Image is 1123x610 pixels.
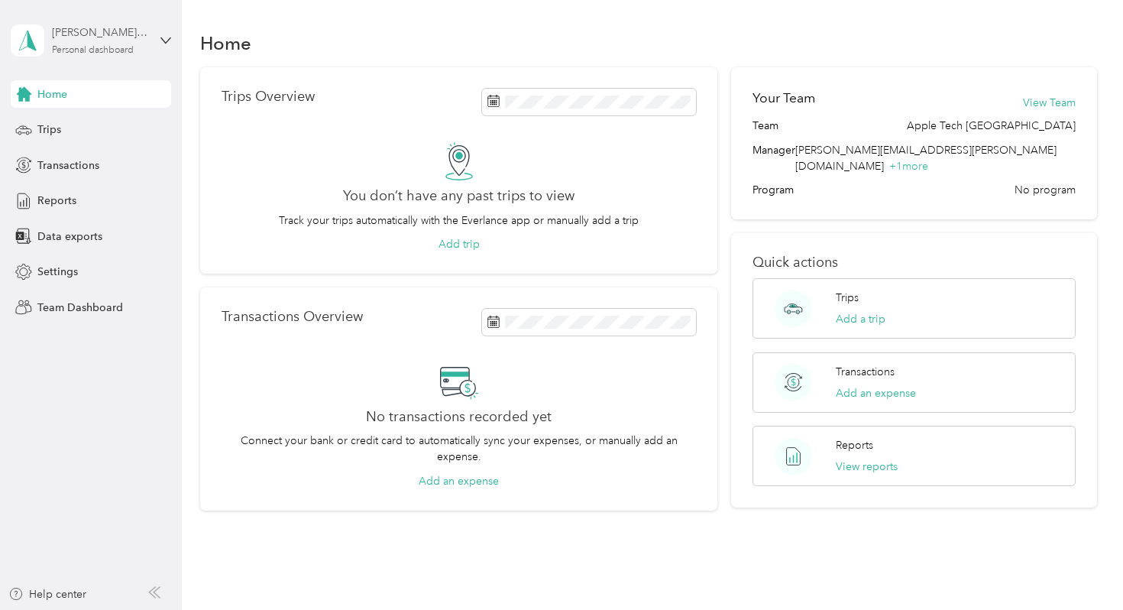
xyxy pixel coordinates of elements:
[37,122,61,138] span: Trips
[37,300,123,316] span: Team Dashboard
[907,118,1076,134] span: Apple Tech [GEOGRAPHIC_DATA]
[1023,95,1076,111] button: View Team
[1015,182,1076,198] span: No program
[752,255,1076,271] p: Quick actions
[836,311,885,327] button: Add a trip
[37,264,78,280] span: Settings
[279,213,639,229] p: Track your trips automatically with the Everlance app or manually add a trip
[52,46,134,55] div: Personal dashboard
[889,160,928,173] span: + 1 more
[752,182,794,198] span: Program
[37,229,102,245] span: Data exports
[222,309,363,325] p: Transactions Overview
[8,586,86,602] button: Help center
[52,24,147,41] div: [PERSON_NAME][EMAIL_ADDRESS][PERSON_NAME][DOMAIN_NAME]
[836,437,873,453] p: Reports
[222,89,315,105] p: Trips Overview
[752,142,795,174] span: Manager
[752,118,778,134] span: Team
[439,236,480,252] button: Add trip
[37,86,67,102] span: Home
[795,144,1057,173] span: [PERSON_NAME][EMAIL_ADDRESS][PERSON_NAME][DOMAIN_NAME]
[200,35,251,51] h1: Home
[222,433,696,465] p: Connect your bank or credit card to automatically sync your expenses, or manually add an expense.
[37,157,99,174] span: Transactions
[836,290,859,306] p: Trips
[37,193,76,209] span: Reports
[752,89,815,108] h2: Your Team
[419,473,499,489] button: Add an expense
[836,459,898,475] button: View reports
[1037,524,1123,610] iframe: Everlance-gr Chat Button Frame
[366,409,552,425] h2: No transactions recorded yet
[343,188,574,204] h2: You don’t have any past trips to view
[836,385,916,401] button: Add an expense
[836,364,895,380] p: Transactions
